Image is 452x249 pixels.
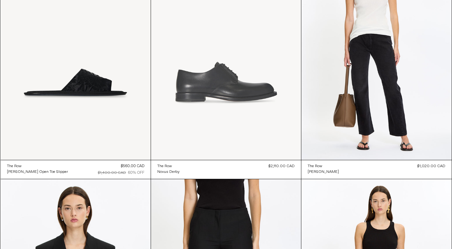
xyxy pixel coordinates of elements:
[308,164,322,169] div: The Row
[98,170,126,176] div: $1,400.00 CAD
[417,163,445,169] div: $1,020.00 CAD
[308,169,339,175] a: [PERSON_NAME]
[157,169,180,175] a: Novus Derby
[308,163,339,169] a: The Row
[157,163,180,169] a: The Row
[268,163,295,169] div: $2,110.00 CAD
[7,169,68,175] a: [PERSON_NAME] Open Toe Slipper
[7,163,68,169] a: The Row
[157,164,172,169] div: The Row
[128,170,144,176] div: 60% OFF
[121,163,144,169] div: $560.00 CAD
[7,164,21,169] div: The Row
